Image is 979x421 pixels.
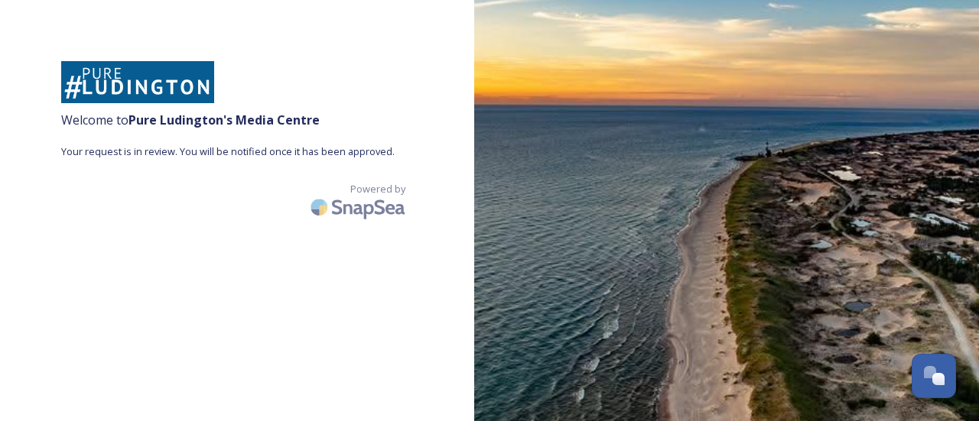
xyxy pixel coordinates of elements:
span: Powered by [350,182,405,196]
span: Welcome to [61,111,413,129]
button: Open Chat [912,354,956,398]
span: Your request is in review. You will be notified once it has been approved. [61,144,413,159]
img: SnapSea Logo [306,189,413,225]
img: Screenshot%202025-03-24%20at%2010.26.14.png [61,61,214,103]
strong: Pure Ludington 's Media Centre [128,112,320,128]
